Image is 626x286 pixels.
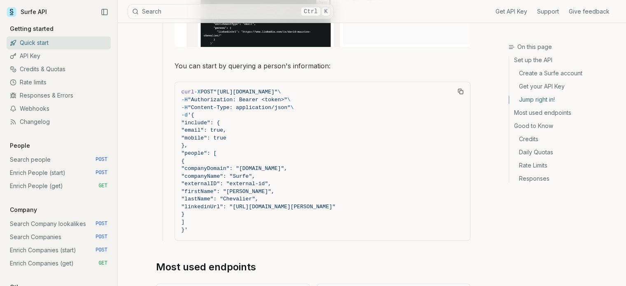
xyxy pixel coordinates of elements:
[7,49,111,63] a: API Key
[7,36,111,49] a: Quick start
[7,244,111,257] a: Enrich Companies (start) POST
[188,112,194,118] span: '{
[182,97,188,103] span: -H
[7,76,111,89] a: Rate limits
[7,63,111,76] a: Credits & Quotas
[7,102,111,115] a: Webhooks
[182,211,185,217] span: }
[287,97,291,103] span: \
[7,25,57,33] p: Getting started
[175,60,470,72] p: You can start by querying a person's information:
[509,80,619,93] a: Get your API Key
[537,7,559,16] a: Support
[7,166,111,179] a: Enrich People (start) POST
[509,93,619,106] a: Jump right in!
[509,146,619,159] a: Daily Quotas
[321,7,330,16] kbd: K
[182,181,271,187] span: "externalID": "external-id",
[454,85,467,98] button: Copy Text
[569,7,610,16] a: Give feedback
[128,4,333,19] button: SearchCtrlK
[7,206,40,214] p: Company
[509,67,619,80] a: Create a Surfe account
[509,119,619,133] a: Good to Know
[182,105,188,111] span: -H
[7,153,111,166] a: Search people POST
[182,127,226,133] span: "email": true,
[182,173,255,179] span: "companyName": "Surfe",
[509,172,619,183] a: Responses
[95,221,107,227] span: POST
[7,6,47,18] a: Surfe API
[98,183,107,189] span: GET
[278,89,281,95] span: \
[509,56,619,67] a: Set up the API
[188,105,291,111] span: "Content-Type: application/json"
[182,142,188,149] span: },
[301,7,321,16] kbd: Ctrl
[182,112,188,118] span: -d
[182,227,188,233] span: }'
[291,105,294,111] span: \
[214,89,278,95] span: "[URL][DOMAIN_NAME]"
[7,115,111,128] a: Changelog
[7,230,111,244] a: Search Companies POST
[194,89,201,95] span: -X
[182,165,287,172] span: "companyDomain": "[DOMAIN_NAME]",
[7,142,33,150] p: People
[182,89,194,95] span: curl
[182,219,185,225] span: ]
[509,133,619,146] a: Credits
[182,120,220,126] span: "include": {
[200,89,213,95] span: POST
[182,188,275,195] span: "firstName": "[PERSON_NAME]",
[182,158,185,164] span: {
[7,257,111,270] a: Enrich Companies (get) GET
[7,89,111,102] a: Responses & Errors
[508,43,619,51] h3: On this page
[95,170,107,176] span: POST
[509,159,619,172] a: Rate Limits
[496,7,527,16] a: Get API Key
[95,156,107,163] span: POST
[182,150,217,156] span: "people": [
[182,196,258,202] span: "lastName": "Chevalier",
[95,234,107,240] span: POST
[188,97,287,103] span: "Authorization: Bearer <token>"
[98,260,107,267] span: GET
[509,106,619,119] a: Most used endpoints
[7,179,111,193] a: Enrich People (get) GET
[7,217,111,230] a: Search Company lookalikes POST
[98,6,111,18] button: Collapse Sidebar
[182,135,226,141] span: "mobile": true
[95,247,107,253] span: POST
[156,260,256,274] a: Most used endpoints
[182,204,335,210] span: "linkedinUrl": "[URL][DOMAIN_NAME][PERSON_NAME]"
